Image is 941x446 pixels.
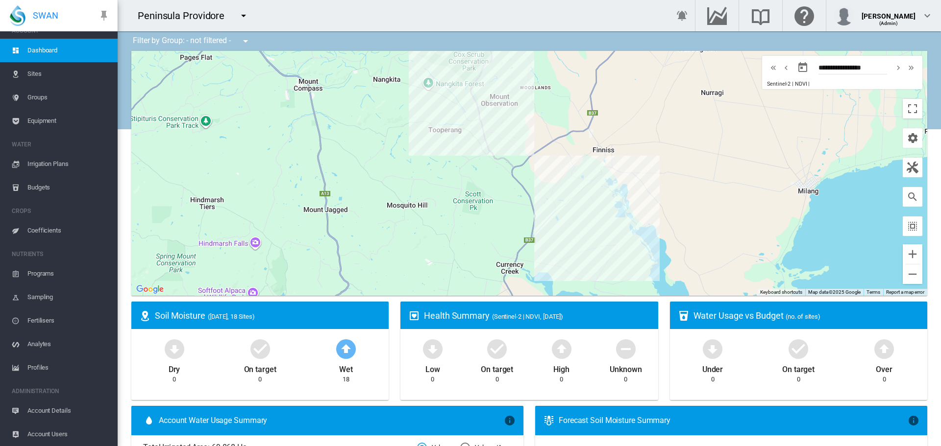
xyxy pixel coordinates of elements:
[485,337,509,360] md-icon: icon-checkbox-marked-circle
[781,62,792,73] md-icon: icon-chevron-left
[672,6,692,25] button: icon-bell-ring
[424,309,650,322] div: Health Summary
[236,31,255,51] button: icon-menu-down
[797,375,800,384] div: 0
[921,10,933,22] md-icon: icon-chevron-down
[903,264,922,284] button: Zoom out
[792,10,816,22] md-icon: Click here for help
[139,310,151,322] md-icon: icon-map-marker-radius
[169,360,180,375] div: Dry
[678,310,690,322] md-icon: icon-cup-water
[702,360,723,375] div: Under
[134,283,166,296] img: Google
[431,375,434,384] div: 0
[903,216,922,236] button: icon-select-all
[339,360,353,375] div: Wet
[258,375,262,384] div: 0
[560,375,563,384] div: 0
[159,415,504,426] span: Account Water Usage Summary
[495,375,499,384] div: 0
[208,313,255,320] span: ([DATE], 18 Sites)
[143,415,155,426] md-icon: icon-water
[163,337,186,360] md-icon: icon-arrow-down-bold-circle
[676,10,688,22] md-icon: icon-bell-ring
[908,415,919,426] md-icon: icon-information
[543,415,555,426] md-icon: icon-thermometer-lines
[883,375,886,384] div: 0
[808,81,810,87] span: |
[903,128,922,148] button: icon-cog
[867,289,880,295] a: Terms
[408,310,420,322] md-icon: icon-heart-box-outline
[173,375,176,384] div: 0
[886,289,924,295] a: Report a map error
[134,283,166,296] a: Open this area in Google Maps (opens a new window)
[27,152,110,176] span: Irrigation Plans
[138,9,233,23] div: Peninsula Providore
[27,109,110,133] span: Equipment
[27,399,110,423] span: Account Details
[559,415,908,426] div: Forecast Soil Moisture Summary
[27,356,110,379] span: Profiles
[614,337,638,360] md-icon: icon-minus-circle
[125,31,258,51] div: Filter by Group: - not filtered -
[27,219,110,242] span: Coefficients
[705,10,729,22] md-icon: Go to the Data Hub
[492,313,563,320] span: (Sentinel-2 | NDVI, [DATE])
[421,337,445,360] md-icon: icon-arrow-down-bold-circle
[768,62,779,73] md-icon: icon-chevron-double-left
[10,5,25,26] img: SWAN-Landscape-Logo-Colour-drop.png
[248,337,272,360] md-icon: icon-checkbox-marked-circle
[767,81,807,87] span: Sentinel-2 | NDVI
[903,244,922,264] button: Zoom in
[27,423,110,446] span: Account Users
[624,375,627,384] div: 0
[12,246,110,262] span: NUTRIENTS
[238,10,249,22] md-icon: icon-menu-down
[343,375,349,384] div: 18
[711,375,715,384] div: 0
[27,62,110,86] span: Sites
[787,337,810,360] md-icon: icon-checkbox-marked-circle
[907,191,918,203] md-icon: icon-magnify
[793,58,813,77] button: md-calendar
[481,360,513,375] div: On target
[553,360,570,375] div: High
[27,285,110,309] span: Sampling
[907,132,918,144] md-icon: icon-cog
[234,6,253,25] button: icon-menu-down
[892,62,905,73] button: icon-chevron-right
[701,337,724,360] md-icon: icon-arrow-down-bold-circle
[786,313,820,320] span: (no. of sites)
[876,360,892,375] div: Over
[12,203,110,219] span: CROPS
[98,10,110,22] md-icon: icon-pin
[334,337,358,360] md-icon: icon-arrow-up-bold-circle
[906,62,916,73] md-icon: icon-chevron-double-right
[893,62,904,73] md-icon: icon-chevron-right
[872,337,896,360] md-icon: icon-arrow-up-bold-circle
[425,360,440,375] div: Low
[240,35,251,47] md-icon: icon-menu-down
[780,62,792,73] button: icon-chevron-left
[767,62,780,73] button: icon-chevron-double-left
[610,360,642,375] div: Unknown
[244,360,276,375] div: On target
[782,360,815,375] div: On target
[550,337,573,360] md-icon: icon-arrow-up-bold-circle
[907,220,918,232] md-icon: icon-select-all
[155,309,381,322] div: Soil Moisture
[12,383,110,399] span: ADMINISTRATION
[903,187,922,207] button: icon-magnify
[33,9,58,22] span: SWAN
[808,289,861,295] span: Map data ©2025 Google
[862,7,916,17] div: [PERSON_NAME]
[27,309,110,332] span: Fertilisers
[27,86,110,109] span: Groups
[879,21,898,26] span: (Admin)
[749,10,772,22] md-icon: Search the knowledge base
[905,62,917,73] button: icon-chevron-double-right
[27,332,110,356] span: Analytes
[27,262,110,285] span: Programs
[27,176,110,199] span: Budgets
